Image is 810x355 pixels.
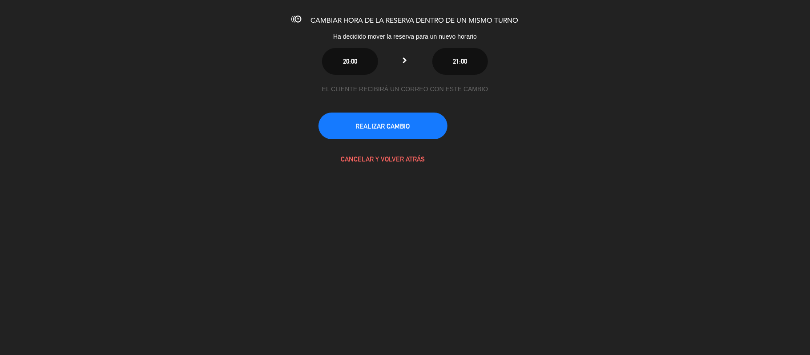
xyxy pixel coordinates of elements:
[343,57,357,65] span: 20:00
[258,32,552,42] div: Ha decidido mover la reserva para un nuevo horario
[453,57,467,65] span: 21:00
[432,48,488,75] button: 21:00
[322,48,378,75] button: 20:00
[318,145,447,172] button: CANCELAR Y VOLVER ATRÁS
[318,113,447,139] button: REALIZAR CAMBIO
[318,84,492,94] div: EL CLIENTE RECIBIRÁ UN CORREO CON ESTE CAMBIO
[311,17,519,24] span: CAMBIAR HORA DE LA RESERVA DENTRO DE UN MISMO TURNO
